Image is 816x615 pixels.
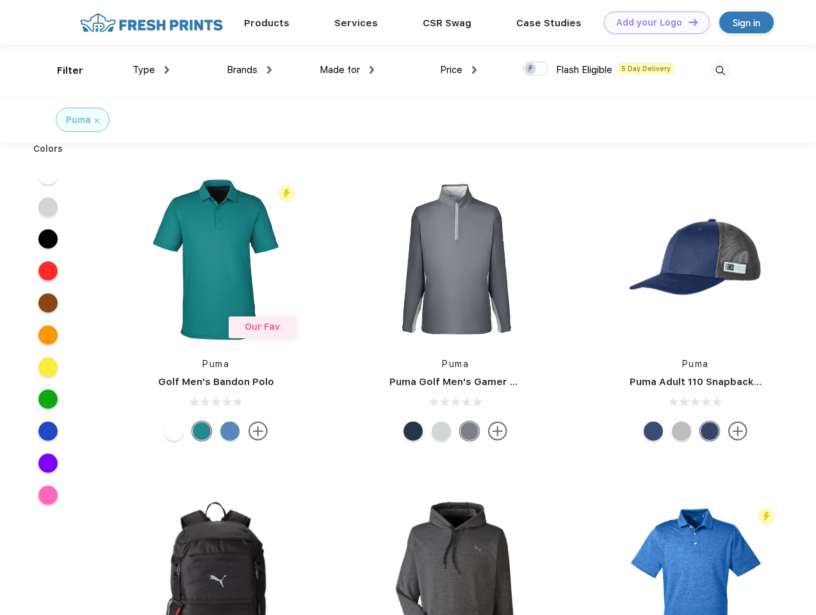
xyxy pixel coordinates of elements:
span: Flash Eligible [556,64,612,76]
img: desktop_search.svg [710,60,731,81]
img: func=resize&h=266 [610,174,781,345]
div: Colors [24,142,73,156]
div: Bright White [164,422,183,441]
a: Puma [682,359,709,369]
span: Our Fav [245,322,280,332]
div: Green Lagoon [192,422,211,441]
img: dropdown.png [370,66,374,74]
div: Peacoat with Qut Shd [700,422,719,441]
a: Puma [442,359,469,369]
div: Add your Logo [616,17,682,28]
img: more.svg [488,422,507,441]
img: dropdown.png [472,66,477,74]
a: Sign in [719,12,774,33]
div: Quiet Shade [460,422,479,441]
a: Puma [202,359,229,369]
img: flash_active_toggle.svg [758,508,775,525]
img: dropdown.png [165,66,169,74]
span: Made for [320,64,360,76]
span: Price [440,64,462,76]
div: Puma [66,113,91,127]
img: fo%20logo%202.webp [76,12,227,34]
a: Puma Golf Men's Gamer Golf Quarter-Zip [389,376,592,388]
div: Peacoat Qut Shd [644,422,663,441]
img: dropdown.png [267,66,272,74]
img: DT [689,19,698,26]
img: more.svg [249,422,268,441]
div: Sign in [733,15,760,30]
span: Brands [227,64,257,76]
div: High Rise [432,422,451,441]
a: Golf Men's Bandon Polo [158,376,274,388]
img: more.svg [728,422,747,441]
span: Type [133,64,155,76]
img: flash_active_toggle.svg [278,185,295,202]
div: Quarry with Brt Whit [672,422,691,441]
div: Lake Blue [220,422,240,441]
img: func=resize&h=266 [131,174,301,345]
div: Filter [57,63,83,78]
div: Navy Blazer [404,422,423,441]
a: Services [334,17,378,29]
img: filter_cancel.svg [95,119,99,123]
span: 5 Day Delivery [617,63,674,74]
img: func=resize&h=266 [370,174,541,345]
a: CSR Swag [423,17,471,29]
a: Products [244,17,290,29]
